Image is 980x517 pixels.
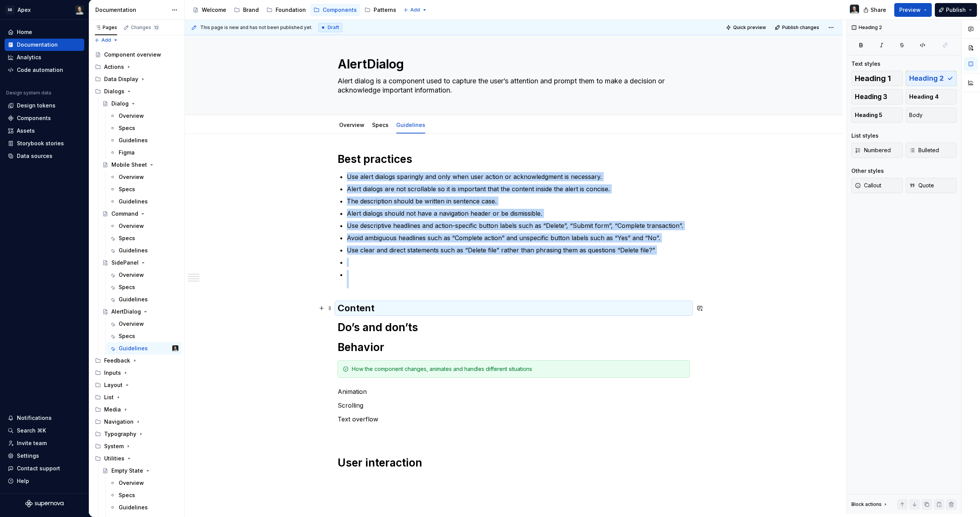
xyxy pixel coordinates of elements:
div: Home [17,28,32,36]
a: Analytics [5,51,84,63]
button: Numbered [851,143,903,158]
div: Code automation [17,66,63,74]
button: Callout [851,178,903,193]
div: Welcome [202,6,226,14]
button: Share [859,3,891,17]
a: Specs [372,122,389,128]
a: Brand [231,4,262,16]
div: Storybook stories [17,140,64,147]
span: This page is new and has not been published yet. [200,24,312,31]
span: Add [410,7,420,13]
div: Data Display [104,75,138,83]
div: Specs [119,234,135,242]
div: Dialogs [92,85,181,98]
div: Invite team [17,439,47,447]
div: Media [104,406,121,413]
button: Heading 3 [851,89,903,104]
button: Heading 5 [851,107,903,123]
div: Data sources [17,152,52,160]
h1: Do’s and don’ts [338,320,690,334]
div: Specs [119,491,135,499]
div: Block actions [851,499,889,510]
div: Design system data [6,90,51,96]
a: Component overview [92,49,181,61]
div: Component overview [104,51,161,59]
div: Foundation [276,6,306,14]
div: Contact support [17,465,60,472]
button: Add [92,35,121,46]
div: Dialogs [104,88,124,95]
div: Specs [119,283,135,291]
div: Patterns [374,6,396,14]
a: Invite team [5,437,84,449]
div: Components [17,114,51,122]
p: Use clear and direct statements such as “Delete file” rather than phrasing them as questions “Del... [347,245,690,255]
div: Utilities [104,455,124,462]
p: Avoid ambiguous headlines such as “Complete action” and unspecific button labels such as “Yes” an... [347,233,690,242]
div: Actions [104,63,124,71]
a: Code automation [5,64,84,76]
a: Design tokens [5,99,84,112]
div: Overview [336,117,367,133]
div: Guidelines [119,296,148,303]
img: Niklas Quitzau [172,345,178,351]
a: Specs [106,122,181,134]
a: Overview [106,110,181,122]
a: Data sources [5,150,84,162]
a: Specs [106,281,181,293]
div: Text styles [851,60,880,68]
div: Assets [17,127,35,135]
a: Guidelines [396,122,425,128]
div: How the component changes, animates and handles different situations [352,365,685,373]
a: Home [5,26,84,38]
button: Notifications [5,412,84,424]
a: AlertDialog [99,306,181,318]
div: Overview [119,479,144,487]
div: Typography [104,430,136,438]
p: Alert dialogs should not have a navigation header or be dismissible. [347,209,690,218]
span: Preview [899,6,921,14]
div: List [92,391,181,403]
div: Search ⌘K [17,427,46,434]
div: Page tree [189,2,399,18]
div: Inputs [104,369,121,377]
a: Specs [106,330,181,342]
a: Overview [106,477,181,489]
span: Share [871,6,886,14]
button: Help [5,475,84,487]
span: Heading 5 [855,111,882,119]
svg: Supernova Logo [25,500,64,507]
button: Preview [894,3,932,17]
button: SBApexNiklas Quitzau [2,2,87,18]
textarea: Alert dialog is a component used to capture the user’s attention and prompt them to make a decisi... [336,75,688,96]
a: Specs [106,232,181,244]
a: Specs [106,183,181,195]
div: Documentation [17,41,58,49]
div: Documentation [95,6,168,14]
span: Publish changes [782,24,819,31]
a: Overview [106,171,181,183]
div: Media [92,403,181,416]
a: Dialog [99,98,181,110]
a: Overview [106,318,181,330]
a: Assets [5,125,84,137]
div: List styles [851,132,879,140]
img: Niklas Quitzau [75,5,84,15]
button: Quick preview [724,22,769,33]
span: Quote [909,182,934,189]
button: Quote [906,178,957,193]
div: List [104,393,114,401]
p: Use alert dialogs sparingly and only when user action or acknowledgment is necessary. [347,172,690,181]
div: Pages [95,24,117,31]
div: Feedback [104,357,130,364]
div: Analytics [17,54,41,61]
a: Overview [106,220,181,232]
div: Guidelines [119,198,148,205]
div: Guidelines [119,137,148,144]
div: SidePanel [111,259,139,267]
div: Utilities [92,452,181,465]
button: Search ⌘K [5,424,84,437]
a: Guidelines [106,134,181,146]
p: Alert dialogs are not scrollable so it is important that the content inside the alert is concise. [347,184,690,193]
